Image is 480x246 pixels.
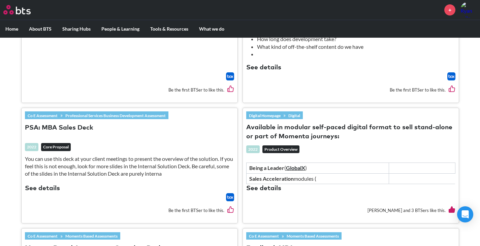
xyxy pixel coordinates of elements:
p: You can use this deck at your client meetings to present the overview of the solution. If you fee... [25,155,234,178]
div: [PERSON_NAME] and 3 BTSers like this. [246,201,455,220]
a: + [444,4,455,15]
button: See details [246,184,281,193]
img: BTS Logo [3,5,31,14]
a: Go home [3,5,43,14]
div: Be the first BTSer to like this. [25,201,234,220]
strong: Being a Leader [249,165,284,171]
td: modules ( [246,173,389,184]
img: Box logo [226,193,234,201]
li: How long does development take? [257,35,450,43]
li: What kind of off-the-shelf content do we have [257,43,450,50]
a: Download file from Box [226,193,234,201]
a: Co E Assessment [25,112,60,119]
div: » [246,111,303,119]
div: » [246,232,342,240]
label: About BTS [24,20,57,38]
em: Core Proposal [41,143,71,151]
a: Download file from Box [226,72,234,80]
label: Sharing Hubs [57,20,96,38]
div: Open Intercom Messenger [457,206,473,222]
img: Ryan Stiles [460,2,477,18]
a: GlobalX [286,165,305,171]
a: Digital Homepage [246,112,283,119]
div: 2022 [246,145,260,153]
div: » [25,232,120,240]
a: Moments Based Assessments [63,232,120,240]
img: Box logo [447,72,455,80]
label: Tools & Resources [145,20,194,38]
button: See details [246,63,281,72]
button: PSA: MBA Sales Deck [25,124,93,133]
em: Product Overview [262,145,299,153]
button: Available in modular self-paced digital format to sell stand-alone or part of Momenta journeys: [246,123,455,141]
a: Download file from Box [447,72,455,80]
a: Profile [460,2,477,18]
div: » [25,111,168,119]
div: Be the first BTSer to like this. [25,80,234,99]
button: See details [25,184,60,193]
div: 2022 [25,143,38,151]
img: Box logo [226,72,234,80]
label: What we do [194,20,230,38]
div: Be the first BTSer to like this. [246,80,455,99]
strong: Sales Acceleration [249,175,294,182]
a: Co E Assessment [246,232,282,240]
a: Professional Services Business Development Assessment [63,112,168,119]
a: Co E Assessment [25,232,60,240]
label: People & Learning [96,20,145,38]
td: ( ) [246,163,389,173]
a: Digital [286,112,303,119]
a: Moments Based Assessments [284,232,342,240]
